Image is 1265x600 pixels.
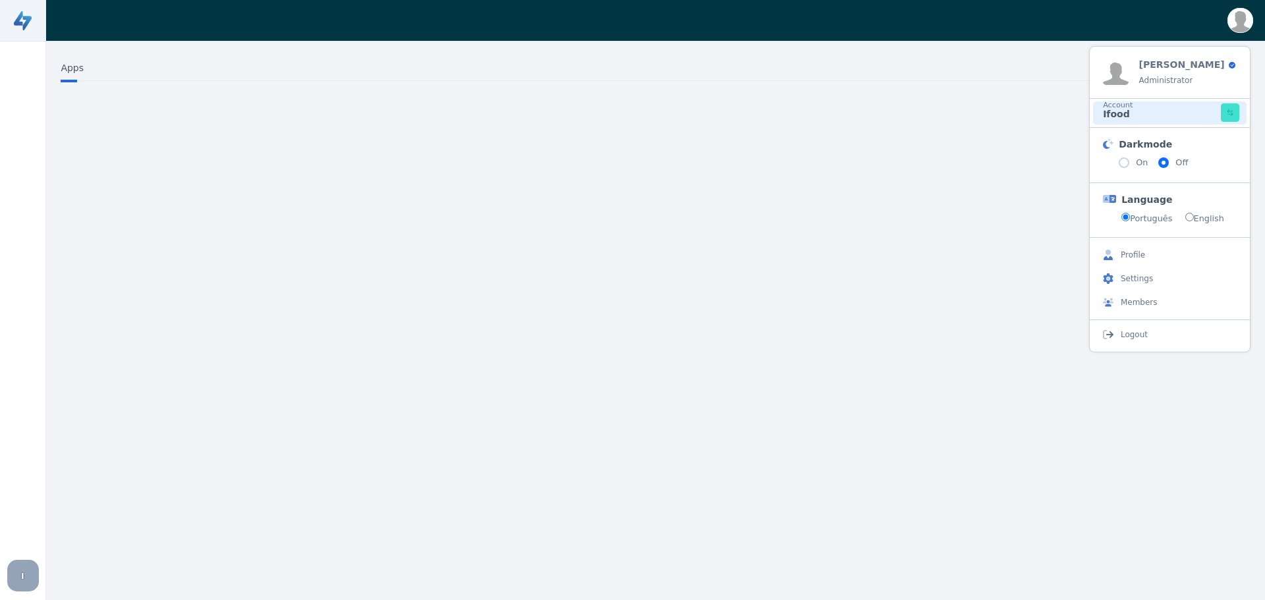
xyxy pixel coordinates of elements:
button: Members [1090,290,1250,314]
label: Português [1121,212,1172,225]
button: Settings [1090,267,1250,290]
h6: Language [1121,194,1237,207]
input: Português [1121,213,1130,221]
div: scrollable content [1090,183,1250,188]
span: Logout [1121,328,1148,341]
div: scrollable content [1090,128,1250,133]
h6: [PERSON_NAME] [1139,59,1225,72]
button: Profile [1090,243,1250,267]
p: Administrator [1139,74,1193,86]
button: Logout [1090,323,1250,346]
label: On [1129,156,1148,169]
label: English [1185,212,1224,225]
h6: Darkmode [1119,138,1188,151]
small: Account [1103,101,1133,109]
label: Off [1169,156,1188,169]
img: dhJMhFxdQAAAABJRU5ErkJggg== [14,11,32,30]
div: I [7,560,39,591]
input: English [1185,213,1194,221]
h6: Apps [61,62,1250,81]
h6: Ifood [1103,109,1221,119]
